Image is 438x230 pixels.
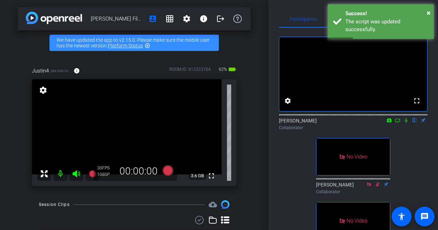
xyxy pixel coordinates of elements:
[316,181,390,195] div: [PERSON_NAME]
[207,172,216,180] mat-icon: fullscreen
[165,15,174,23] mat-icon: grid_on
[345,10,428,18] div: Success!
[413,97,421,105] mat-icon: fullscreen
[26,12,82,24] img: app-logo
[115,165,162,177] div: 00:00:00
[32,67,49,75] span: Justin4
[39,201,70,208] div: Session Clips
[199,15,208,23] mat-icon: info
[284,97,292,105] mat-icon: settings
[74,68,80,74] mat-icon: info
[397,212,406,221] mat-icon: accessibility
[410,117,419,123] mat-icon: flip
[51,68,68,74] span: SM-G991U
[420,212,429,221] mat-icon: message
[279,125,427,131] div: Collaborator
[228,65,236,74] mat-icon: battery_std
[49,35,219,51] div: We have updated the app to v2.15.0. Please make sure the mobile user has the newest version.
[209,200,217,209] mat-icon: cloud_upload
[188,172,206,180] span: 3.6 GB
[427,7,431,18] button: Close
[427,8,431,17] span: ×
[346,154,367,160] span: No Video
[216,15,225,23] mat-icon: logout
[169,66,211,76] div: ROOM ID: 813323704
[102,166,110,171] span: FPS
[182,15,191,23] mat-icon: settings
[279,117,427,131] div: [PERSON_NAME]
[345,18,428,34] div: The script was updated successfully.
[91,12,144,26] span: [PERSON_NAME] Filming
[290,17,317,22] span: Participants
[97,172,115,177] div: 1080P
[316,189,390,195] div: Collaborator
[108,43,143,48] a: Platform Status
[218,64,228,75] span: 62%
[209,200,217,209] span: Destinations for your clips
[97,165,115,171] div: 30
[221,200,229,209] img: Session clips
[145,43,150,48] mat-icon: highlight_off
[38,86,48,94] mat-icon: settings
[148,15,157,23] mat-icon: account_box
[346,217,367,224] span: No Video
